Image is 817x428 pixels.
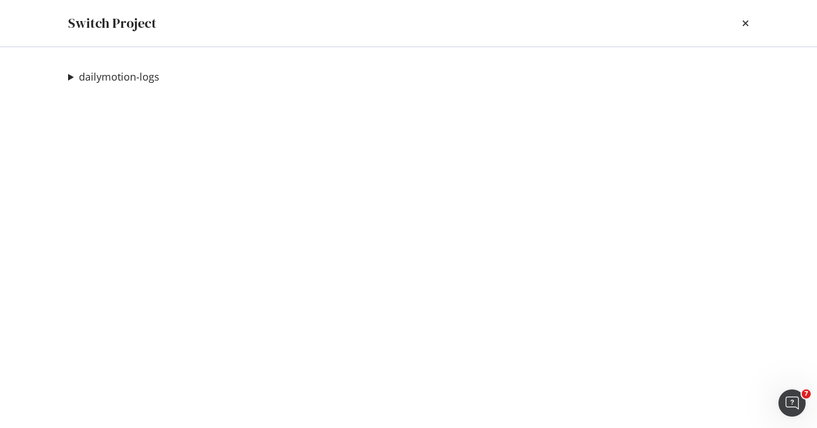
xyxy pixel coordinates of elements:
span: 7 [802,389,811,398]
a: dailymotion-logs [79,71,159,83]
iframe: Intercom live chat [778,389,806,417]
div: Switch Project [68,14,157,33]
summary: dailymotion-logs [68,70,159,85]
div: times [742,14,749,33]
